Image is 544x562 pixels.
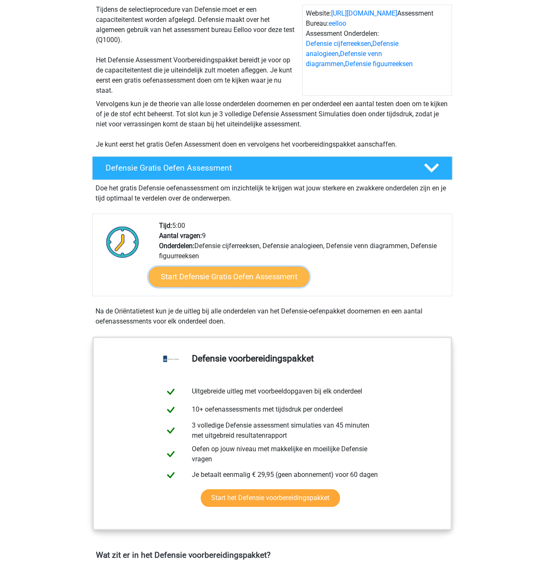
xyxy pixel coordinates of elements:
img: Klok [101,221,144,263]
a: Start Defensie Gratis Oefen Assessment [149,267,309,287]
div: Na de Oriëntatietest kun je de uitleg bij alle onderdelen van het Defensie-oefenpakket doornemen ... [92,306,452,326]
b: Tijd: [159,222,172,230]
a: Defensie Gratis Oefen Assessment [89,156,456,180]
a: Defensie figuurreeksen [345,60,413,68]
b: Aantal vragen: [159,232,202,240]
div: Website: Assessment Bureau: Assessment Onderdelen: , , , [302,5,452,96]
h4: Defensie Gratis Oefen Assessment [106,163,410,173]
div: Vervolgens kun je de theorie van alle losse onderdelen doornemen en per onderdeel een aantal test... [93,99,452,150]
div: Doe het gratis Defensie oefenassessment om inzichtelijk te krijgen wat jouw sterkere en zwakkere ... [92,180,452,203]
a: Defensie cijferreeksen [306,40,371,48]
a: eelloo [329,19,346,27]
b: Onderdelen: [159,242,194,250]
div: 5:00 9 Defensie cijferreeksen, Defensie analogieen, Defensie venn diagrammen, Defensie figuurreeksen [153,221,451,296]
a: Defensie venn diagrammen [306,50,382,68]
a: [URL][DOMAIN_NAME] [331,9,397,17]
a: Defensie analogieen [306,40,398,58]
a: Start het Defensie voorbereidingspakket [201,489,340,507]
div: Tijdens de selectieprocedure van Defensie moet er een capaciteitentest worden afgelegd. Defensie ... [93,5,302,96]
h4: Wat zit er in het Defensie voorbereidingspakket? [96,550,448,560]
